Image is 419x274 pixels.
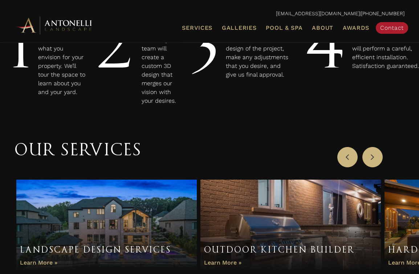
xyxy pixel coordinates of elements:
a: Outdoor Kitchen Builder [200,180,381,270]
div: Item 1 of 3 [199,180,383,270]
span: Services [182,25,212,31]
span: 1 [7,9,33,83]
span: Pool & Spa [266,24,302,31]
span: About [312,25,333,31]
a: Pool & Spa [263,23,305,33]
p: You tell us about what you envision for your property. We’ll tour the space to learn about you an... [38,36,85,97]
span: Contact [380,24,404,31]
a: Services [179,23,215,33]
a: Landscape Design Services [16,180,197,270]
span: Awards [343,24,369,31]
p: You’ll review the 3D design of the project, make any adjustments that you desire, and give us fin... [226,36,292,79]
a: About [309,23,336,33]
a: Awards [340,23,372,33]
span: Our Services [15,140,142,159]
a: [EMAIL_ADDRESS][DOMAIN_NAME] [276,11,360,16]
span: Galleries [222,24,256,31]
p: | [15,9,404,19]
a: Contact [376,22,408,34]
p: Our design team will create a custom 3D design that merges our vision with your desires. [142,36,177,105]
a: Galleries [219,23,259,33]
span: 4 [305,9,346,83]
div: Item 3 of 3 [15,180,199,270]
img: Antonelli Horizontal Logo [15,15,94,35]
a: [PHONE_NUMBER] [361,11,404,16]
p: Our experienced team will perform a careful, efficient installation. Satisfaction guaranteed. [352,36,419,70]
span: 2 [98,9,132,83]
span: 3 [190,9,220,83]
